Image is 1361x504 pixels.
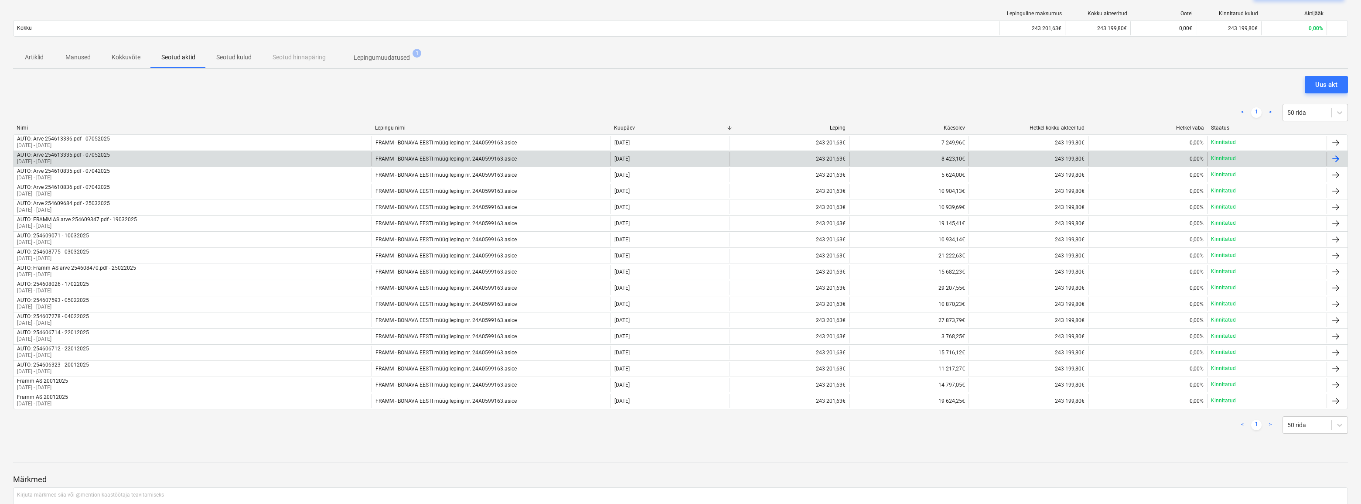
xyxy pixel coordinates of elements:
[614,301,630,307] div: [DATE]
[17,400,68,408] p: [DATE] - [DATE]
[17,233,89,239] div: AUTO: 254609071 - 10032025
[1190,204,1204,210] span: 0,00%
[730,136,849,150] div: 243 201,63€
[730,216,849,230] div: 243 201,63€
[614,269,630,275] div: [DATE]
[17,125,368,131] div: Nimi
[17,24,32,32] p: Kokku
[1211,397,1236,405] p: Kinnitatud
[1190,382,1204,388] span: 0,00%
[1211,333,1236,340] p: Kinnitatud
[17,287,89,295] p: [DATE] - [DATE]
[614,382,630,388] div: [DATE]
[730,394,849,408] div: 243 201,63€
[17,281,89,287] div: AUTO: 254608026 - 17022025
[730,362,849,376] div: 243 201,63€
[1211,268,1236,275] p: Kinnitatud
[17,158,110,165] p: [DATE] - [DATE]
[1211,284,1236,291] p: Kinnitatud
[354,53,410,62] p: Lepingumuudatused
[65,53,91,62] p: Manused
[1211,316,1236,324] p: Kinnitatud
[1211,171,1236,178] p: Kinnitatud
[1251,420,1262,430] a: Page 1 is your current page
[1211,252,1236,259] p: Kinnitatud
[1190,156,1204,162] span: 0,00%
[1190,350,1204,356] span: 0,00%
[849,184,969,198] div: 10 904,13€
[849,233,969,247] div: 10 934,14€
[1190,317,1204,323] span: 0,00%
[17,313,89,319] div: AUTO: 254607278 - 04022025
[1228,25,1258,31] span: 243 199,80€
[375,188,517,194] div: FRAMM - BONAVA EESTI müügileping nr. 24A0599163.asice
[614,220,630,226] div: [DATE]
[216,53,252,62] p: Seotud kulud
[849,216,969,230] div: 19 145,41€
[1134,10,1193,17] div: Ootel
[17,352,89,359] p: [DATE] - [DATE]
[1190,285,1204,291] span: 0,00%
[730,200,849,214] div: 243 201,63€
[849,329,969,343] div: 3 768,25€
[969,313,1088,327] div: 243 199,80€
[375,382,517,388] div: FRAMM - BONAVA EESTI müügileping nr. 24A0599163.asice
[614,317,630,323] div: [DATE]
[730,249,849,263] div: 243 201,63€
[413,49,421,58] span: 1
[730,265,849,279] div: 243 201,63€
[375,172,517,178] div: FRAMM - BONAVA EESTI müügileping nr. 24A0599163.asice
[1317,462,1361,504] div: Vestlusvidin
[17,249,89,255] div: AUTO: 254608775 - 03032025
[1211,139,1236,146] p: Kinnitatud
[375,140,517,146] div: FRAMM - BONAVA EESTI müügileping nr. 24A0599163.asice
[614,398,630,404] div: [DATE]
[17,378,68,384] div: Framm AS 20012025
[375,253,517,259] div: FRAMM - BONAVA EESTI müügileping nr. 24A0599163.asice
[849,200,969,214] div: 10 939,69€
[969,378,1088,392] div: 243 199,80€
[375,285,517,291] div: FRAMM - BONAVA EESTI müügileping nr. 24A0599163.asice
[17,368,89,375] p: [DATE] - [DATE]
[849,168,969,182] div: 5 624,00€
[375,220,517,226] div: FRAMM - BONAVA EESTI müügileping nr. 24A0599163.asice
[112,53,140,62] p: Kokkuvõte
[733,125,846,131] div: Leping
[1251,107,1262,118] a: Page 1 is your current page
[1190,140,1204,146] span: 0,00%
[1190,237,1204,243] span: 0,00%
[17,384,68,391] p: [DATE] - [DATE]
[1190,301,1204,307] span: 0,00%
[1190,253,1204,259] span: 0,00%
[1211,125,1323,131] div: Staatus
[1069,10,1127,17] div: Kokku akteeritud
[1211,365,1236,372] p: Kinnitatud
[1265,420,1276,430] a: Next page
[969,394,1088,408] div: 243 199,80€
[17,255,89,262] p: [DATE] - [DATE]
[1190,398,1204,404] span: 0,00%
[853,125,965,131] div: Käesolev
[1211,349,1236,356] p: Kinnitatud
[1190,269,1204,275] span: 0,00%
[969,233,1088,247] div: 243 199,80€
[730,297,849,311] div: 243 201,63€
[1190,366,1204,372] span: 0,00%
[614,125,727,131] div: Kuupäev
[17,265,136,271] div: AUTO: Framm AS arve 254608470.pdf - 25022025
[969,329,1088,343] div: 243 199,80€
[1265,107,1276,118] a: Next page
[614,204,630,210] div: [DATE]
[730,346,849,360] div: 243 201,63€
[614,140,630,146] div: [DATE]
[375,301,517,307] div: FRAMM - BONAVA EESTI müügileping nr. 24A0599163.asice
[1237,420,1248,430] a: Previous page
[849,313,969,327] div: 27 873,79€
[13,474,1348,485] p: Märkmed
[969,265,1088,279] div: 243 199,80€
[1179,25,1192,31] span: 0,00€
[730,378,849,392] div: 243 201,63€
[1315,79,1337,90] div: Uus akt
[730,233,849,247] div: 243 201,63€
[17,190,110,198] p: [DATE] - [DATE]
